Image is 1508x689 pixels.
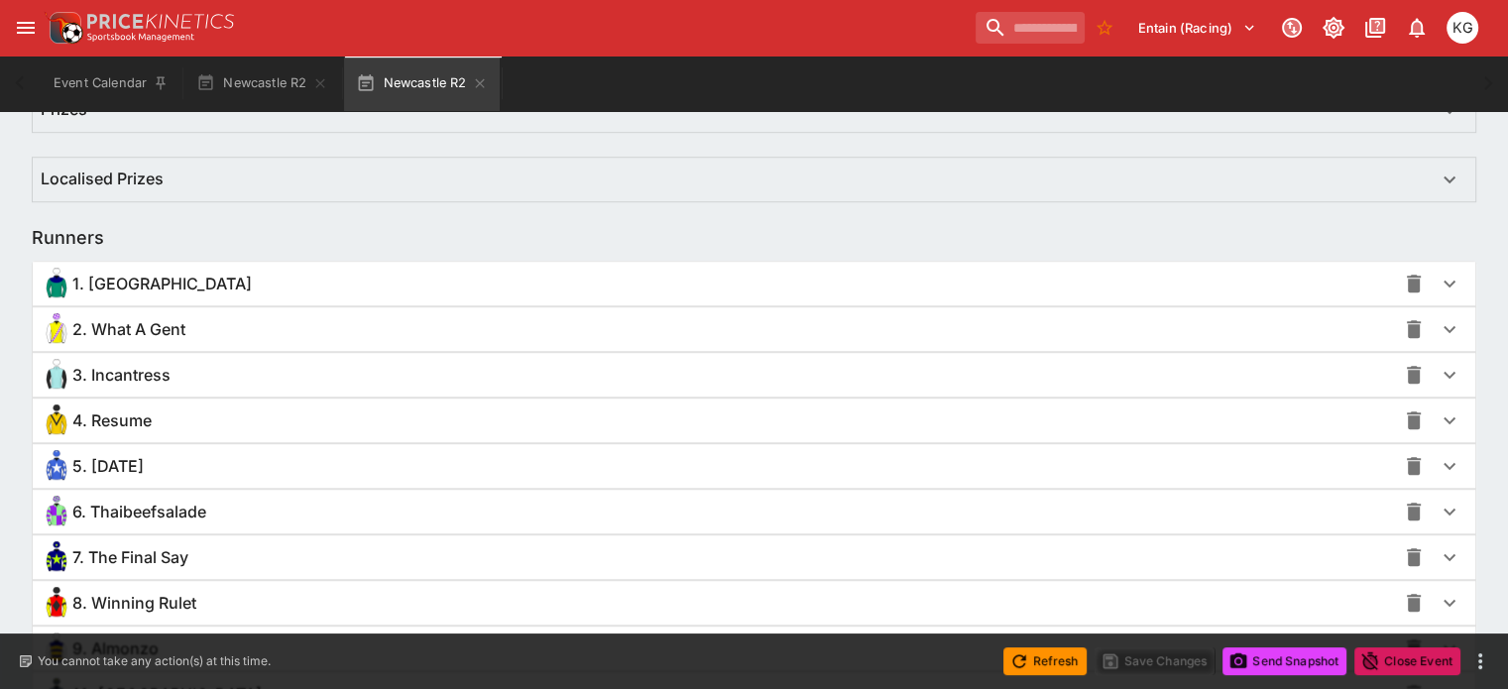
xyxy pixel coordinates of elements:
[1441,6,1484,50] button: Kevin Gutschlag
[72,274,252,294] span: 1. [GEOGRAPHIC_DATA]
[72,410,152,431] span: 4. Resume
[1316,10,1351,46] button: Toggle light/dark mode
[1468,649,1492,673] button: more
[41,404,72,436] img: resume_64x64.png
[976,12,1085,44] input: search
[1354,647,1460,675] button: Close Event
[41,587,72,619] img: winning-rulet_64x64.png
[41,313,72,345] img: what-a-gent_64x64.png
[41,450,72,482] img: sunday_64x64.png
[72,456,144,477] span: 5. [DATE]
[1222,647,1346,675] button: Send Snapshot
[1399,10,1435,46] button: Notifications
[72,365,171,386] span: 3. Incantress
[41,632,72,664] img: almonzo_64x64.png
[72,502,206,522] span: 6. Thaibeefsalade
[72,593,196,614] span: 8. Winning Rulet
[1126,12,1268,44] button: Select Tenant
[87,33,194,42] img: Sportsbook Management
[42,56,180,111] button: Event Calendar
[44,8,83,48] img: PriceKinetics Logo
[72,319,185,340] span: 2. What A Gent
[41,541,72,573] img: the-final-say_64x64.png
[184,56,340,111] button: Newcastle R2
[41,169,164,189] h6: Localised Prizes
[344,56,500,111] button: Newcastle R2
[1003,647,1087,675] button: Refresh
[32,226,104,249] h5: Runners
[41,359,72,391] img: incantress_64x64.png
[1447,12,1478,44] div: Kevin Gutschlag
[38,652,271,670] p: You cannot take any action(s) at this time.
[41,496,72,527] img: thaibeefsalade_64x64.png
[8,10,44,46] button: open drawer
[72,547,188,568] span: 7. The Final Say
[41,268,72,299] img: ridgeback_64x64.png
[1089,12,1120,44] button: No Bookmarks
[87,14,234,29] img: PriceKinetics
[1274,10,1310,46] button: Connected to PK
[1357,10,1393,46] button: Documentation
